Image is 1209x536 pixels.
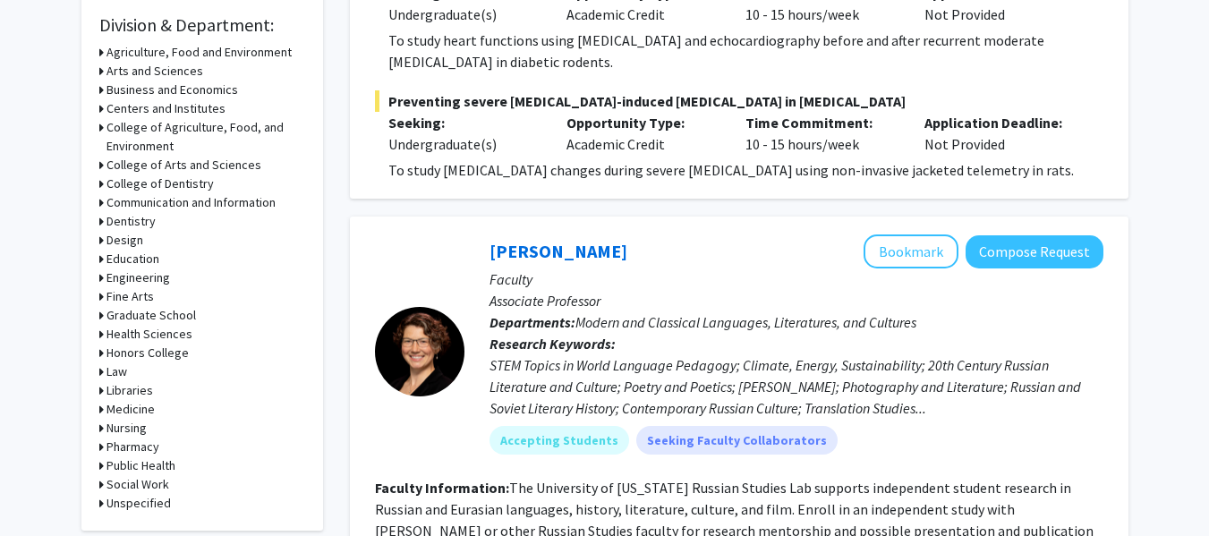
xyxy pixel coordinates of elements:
[490,426,629,455] mat-chip: Accepting Students
[490,268,1103,290] p: Faculty
[375,479,509,497] b: Faculty Information:
[388,159,1103,181] p: To study [MEDICAL_DATA] changes during severe [MEDICAL_DATA] using non-invasive jacketed telemetr...
[106,494,171,513] h3: Unspecified
[106,156,261,174] h3: College of Arts and Sciences
[636,426,838,455] mat-chip: Seeking Faculty Collaborators
[490,290,1103,311] p: Associate Professor
[106,438,159,456] h3: Pharmacy
[106,193,276,212] h3: Communication and Information
[106,287,154,306] h3: Fine Arts
[490,335,616,353] b: Research Keywords:
[490,354,1103,419] div: STEM Topics in World Language Pedagogy; Climate, Energy, Sustainability; 20th Century Russian Lit...
[106,118,305,156] h3: College of Agriculture, Food, and Environment
[106,400,155,419] h3: Medicine
[106,381,153,400] h3: Libraries
[106,344,189,362] h3: Honors College
[106,99,226,118] h3: Centers and Institutes
[375,90,1103,112] span: Preventing severe [MEDICAL_DATA]-induced [MEDICAL_DATA] in [MEDICAL_DATA]
[864,234,958,268] button: Add Molly Blasing to Bookmarks
[388,4,541,25] div: Undergraduate(s)
[911,112,1090,155] div: Not Provided
[924,112,1077,133] p: Application Deadline:
[106,456,175,475] h3: Public Health
[106,81,238,99] h3: Business and Economics
[490,240,627,262] a: [PERSON_NAME]
[106,250,159,268] h3: Education
[388,30,1103,72] p: To study heart functions using [MEDICAL_DATA] and echocardiography before and after recurrent mod...
[106,43,292,62] h3: Agriculture, Food and Environment
[106,231,143,250] h3: Design
[388,133,541,155] div: Undergraduate(s)
[106,306,196,325] h3: Graduate School
[106,268,170,287] h3: Engineering
[106,212,156,231] h3: Dentistry
[966,235,1103,268] button: Compose Request to Molly Blasing
[490,313,575,331] b: Departments:
[732,112,911,155] div: 10 - 15 hours/week
[106,362,127,381] h3: Law
[106,419,147,438] h3: Nursing
[106,62,203,81] h3: Arts and Sciences
[99,14,305,36] h2: Division & Department:
[745,112,898,133] p: Time Commitment:
[575,313,916,331] span: Modern and Classical Languages, Literatures, and Cultures
[106,475,169,494] h3: Social Work
[388,112,541,133] p: Seeking:
[566,112,719,133] p: Opportunity Type:
[13,455,76,523] iframe: Chat
[106,325,192,344] h3: Health Sciences
[553,112,732,155] div: Academic Credit
[106,174,214,193] h3: College of Dentistry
